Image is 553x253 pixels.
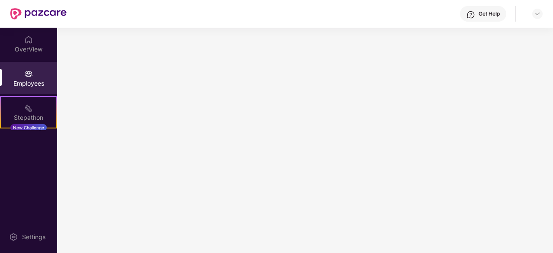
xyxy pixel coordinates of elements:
[24,104,33,112] img: svg+xml;base64,PHN2ZyB4bWxucz0iaHR0cDovL3d3dy53My5vcmcvMjAwMC9zdmciIHdpZHRoPSIyMSIgaGVpZ2h0PSIyMC...
[19,233,48,241] div: Settings
[24,35,33,44] img: svg+xml;base64,PHN2ZyBpZD0iSG9tZSIgeG1sbnM9Imh0dHA6Ly93d3cudzMub3JnLzIwMDAvc3ZnIiB3aWR0aD0iMjAiIG...
[9,233,18,241] img: svg+xml;base64,PHN2ZyBpZD0iU2V0dGluZy0yMHgyMCIgeG1sbnM9Imh0dHA6Ly93d3cudzMub3JnLzIwMDAvc3ZnIiB3aW...
[479,10,500,17] div: Get Help
[534,10,541,17] img: svg+xml;base64,PHN2ZyBpZD0iRHJvcGRvd24tMzJ4MzIiIHhtbG5zPSJodHRwOi8vd3d3LnczLm9yZy8yMDAwL3N2ZyIgd2...
[24,70,33,78] img: svg+xml;base64,PHN2ZyBpZD0iRW1wbG95ZWVzIiB4bWxucz0iaHR0cDovL3d3dy53My5vcmcvMjAwMC9zdmciIHdpZHRoPS...
[10,124,47,131] div: New Challenge
[466,10,475,19] img: svg+xml;base64,PHN2ZyBpZD0iSGVscC0zMngzMiIgeG1sbnM9Imh0dHA6Ly93d3cudzMub3JnLzIwMDAvc3ZnIiB3aWR0aD...
[10,8,67,19] img: New Pazcare Logo
[1,113,56,122] div: Stepathon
